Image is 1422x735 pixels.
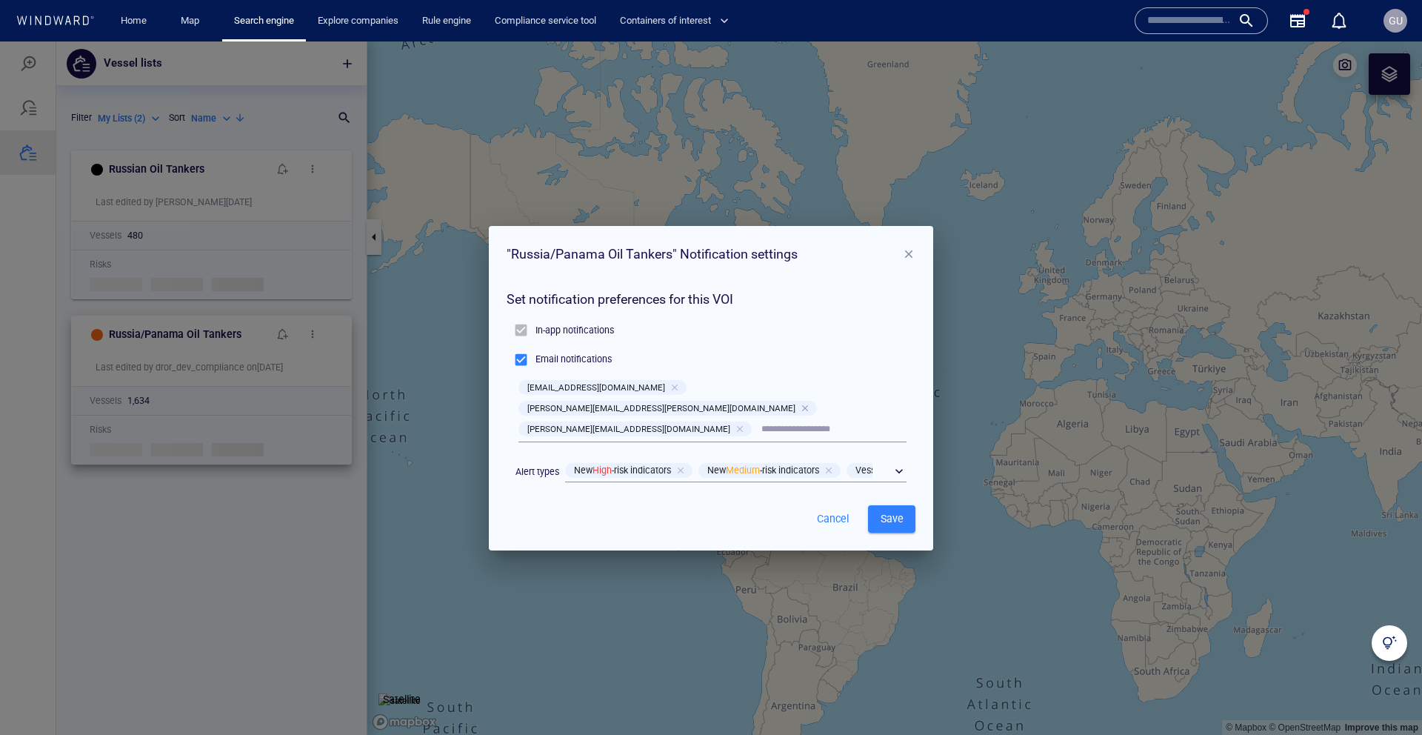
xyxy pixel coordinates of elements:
[110,8,157,34] button: Home
[535,311,612,325] p: Email notifications
[228,8,300,34] a: Search engine
[855,422,935,436] p: Vessel risk upgrade
[707,422,819,436] p: New -risk indicators
[880,468,904,487] span: Save
[416,8,477,34] a: Rule engine
[518,341,674,351] span: [EMAIL_ADDRESS][DOMAIN_NAME]
[518,382,739,393] span: [PERSON_NAME][EMAIL_ADDRESS][DOMAIN_NAME]
[620,13,729,30] span: Containers of interest
[518,362,804,372] span: [PERSON_NAME][EMAIL_ADDRESS][PERSON_NAME][DOMAIN_NAME]
[535,282,614,296] p: In-app notifications
[518,339,687,353] div: [EMAIL_ADDRESS][DOMAIN_NAME]
[565,422,692,436] div: NewHigh-risk indicators
[847,422,957,436] div: Vessel risk upgrade
[169,8,216,34] button: Map
[592,423,612,434] span: High
[511,202,672,224] h6: Russia/Panama Oil Tankers
[489,8,602,34] a: Compliance service tool
[614,8,741,34] button: Containers of interest
[726,423,760,434] span: Medium
[518,380,752,395] div: [PERSON_NAME][EMAIL_ADDRESS][DOMAIN_NAME]
[1359,668,1411,724] iframe: Chat
[815,468,850,487] span: Cancel
[1330,12,1348,30] div: Notification center
[175,8,210,34] a: Map
[698,422,841,436] div: NewMedium-risk indicators
[515,424,559,437] p: Alert types
[574,422,671,436] p: New -risk indicators
[1389,15,1403,27] span: GU
[312,8,404,34] a: Explore companies
[1381,6,1410,36] button: GU
[868,464,915,491] button: Save
[115,8,153,34] a: Home
[507,247,915,269] h6: Set notification preferences for this VOI
[507,202,798,224] h6: " " Notification settings
[518,359,817,374] div: [PERSON_NAME][EMAIL_ADDRESS][PERSON_NAME][DOMAIN_NAME]
[809,464,856,491] button: Cancel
